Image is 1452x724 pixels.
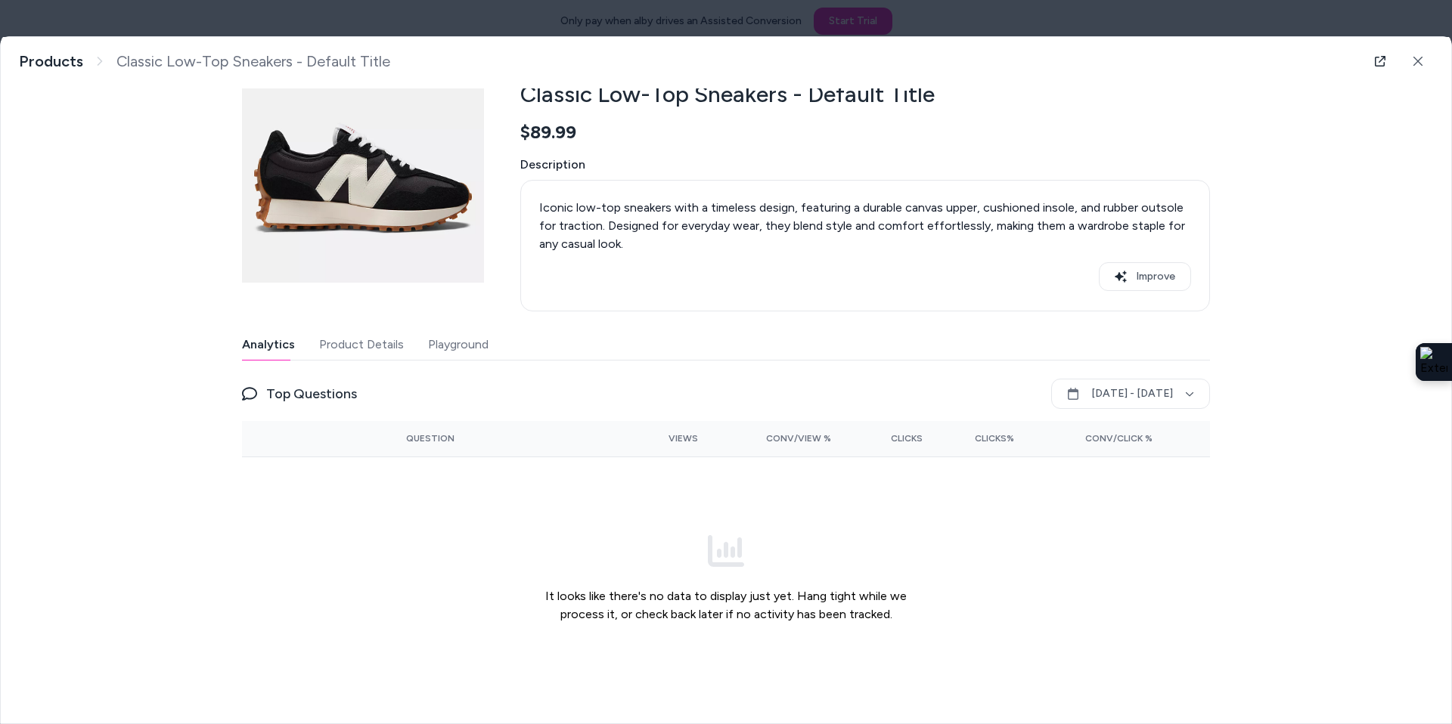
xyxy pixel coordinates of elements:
span: Classic Low-Top Sneakers - Default Title [116,52,390,71]
span: Question [406,432,455,444]
img: ws327bl_nb_02_i.webp [242,41,484,283]
span: Clicks [891,432,923,444]
a: Products [19,52,83,71]
span: $89.99 [520,121,576,144]
button: Analytics [242,330,295,360]
button: Clicks% [947,426,1014,450]
button: Clicks [855,426,923,450]
button: Improve [1099,262,1191,291]
div: It looks like there's no data to display just yet. Hang tight while we process it, or check back ... [532,469,920,687]
span: Description [520,156,1210,174]
button: Product Details [319,330,404,360]
nav: breadcrumb [19,52,390,71]
button: Conv/Click % [1038,426,1153,450]
button: Question [406,426,455,450]
button: Conv/View % [722,426,832,450]
span: Clicks% [975,432,1014,444]
div: Iconic low-top sneakers with a timeless design, featuring a durable canvas upper, cushioned insol... [539,199,1191,253]
button: Views [631,426,698,450]
h2: Classic Low-Top Sneakers - Default Title [520,80,1210,109]
span: Conv/Click % [1085,432,1153,444]
span: Top Questions [266,383,357,404]
span: Conv/View % [766,432,831,444]
button: Playground [428,330,489,360]
span: Views [669,432,698,444]
button: [DATE] - [DATE] [1051,379,1210,409]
